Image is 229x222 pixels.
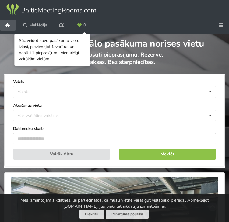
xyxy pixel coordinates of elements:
[16,112,72,119] div: Var izvēlēties vairākas
[119,149,216,160] button: Meklēt
[106,210,149,219] a: Privātuma politika
[13,149,110,160] button: Vairāk filtru
[83,23,86,27] span: 0
[4,34,225,50] h1: Atrodi savu ideālo pasākuma norises vietu
[13,102,216,109] label: Atrašanās vieta
[79,210,104,219] button: Piekrītu
[13,78,216,85] label: Valsts
[13,126,216,132] label: Dalībnieku skaits
[19,20,51,31] a: Meklētājs
[4,51,225,72] p: Atlasi. Nosūti pieprasījumu. Rezervē. Bez maksas. Bez starpniecības.
[5,3,97,16] img: Baltic Meeting Rooms
[19,38,86,62] div: Sāc veidot savu pasākumu vietu izlasi, pievienojot favorītus un nosūti 1 pieprasījumu vienlaicīgi...
[18,89,30,94] div: Valsts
